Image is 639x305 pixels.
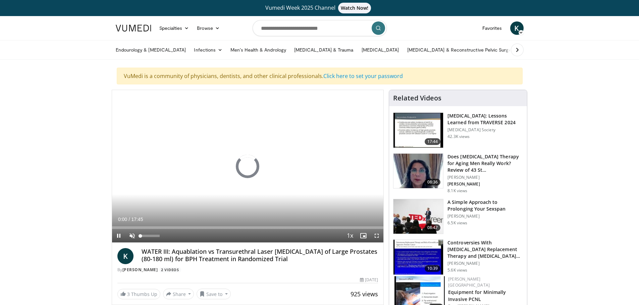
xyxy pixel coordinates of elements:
div: [DATE] [360,277,378,283]
span: 08:47 [425,224,441,231]
button: Save to [197,289,231,299]
img: VuMedi Logo [116,25,151,31]
div: By [117,267,378,273]
a: [MEDICAL_DATA] & Trauma [290,43,358,57]
img: 4d4bce34-7cbb-4531-8d0c-5308a71d9d6c.150x105_q85_crop-smart_upscale.jpg [393,154,443,188]
a: Vumedi Week 2025 ChannelWatch Now! [117,3,523,13]
button: Enable picture-in-picture mode [357,229,370,242]
a: 10:39 Controversies With [MEDICAL_DATA] Replacement Therapy and [MEDICAL_DATA] Can… [PERSON_NAME]... [393,239,523,275]
p: 8.1K views [447,188,467,194]
a: K [510,21,524,35]
a: Browse [193,21,224,35]
a: 08:36 Does [MEDICAL_DATA] Therapy for Aging Men Really Work? Review of 43 St… [PERSON_NAME] [PERS... [393,153,523,194]
a: Click here to set your password [323,72,403,80]
button: Playback Rate [343,229,357,242]
a: [PERSON_NAME] [GEOGRAPHIC_DATA] [448,276,490,288]
a: [PERSON_NAME] [122,267,158,273]
div: Progress Bar [112,226,384,229]
span: Watch Now! [338,3,371,13]
img: 1317c62a-2f0d-4360-bee0-b1bff80fed3c.150x105_q85_crop-smart_upscale.jpg [393,113,443,148]
p: [PERSON_NAME] [447,175,523,180]
a: Equipment for Minimally Invasive PCNL [448,289,506,302]
h3: [MEDICAL_DATA]: Lessons Learned from TRAVERSE 2024 [447,112,523,126]
input: Search topics, interventions [253,20,387,36]
button: Share [163,289,194,299]
span: 3 [127,291,130,297]
a: Men’s Health & Andrology [226,43,290,57]
span: 08:36 [425,179,441,185]
a: [MEDICAL_DATA] [358,43,403,57]
p: 6.5K views [447,220,467,226]
img: c4bd4661-e278-4c34-863c-57c104f39734.150x105_q85_crop-smart_upscale.jpg [393,199,443,234]
a: K [117,248,134,264]
h4: Related Videos [393,94,441,102]
a: Infections [190,43,226,57]
div: Volume Level [141,235,160,237]
a: 2 Videos [159,267,181,273]
a: 08:47 A Simple Approach to Prolonging Your Sexspan [PERSON_NAME] 6.5K views [393,199,523,234]
a: [MEDICAL_DATA] & Reconstructive Pelvic Surgery [403,43,520,57]
p: 5.6K views [447,268,467,273]
p: [PERSON_NAME] [447,181,523,187]
p: [PERSON_NAME] [447,261,523,266]
button: Unmute [125,229,139,242]
img: 418933e4-fe1c-4c2e-be56-3ce3ec8efa3b.150x105_q85_crop-smart_upscale.jpg [393,240,443,275]
span: 17:44 [425,138,441,145]
p: [MEDICAL_DATA] Society [447,127,523,133]
span: 925 views [351,290,378,298]
h3: Does [MEDICAL_DATA] Therapy for Aging Men Really Work? Review of 43 St… [447,153,523,173]
button: Pause [112,229,125,242]
div: VuMedi is a community of physicians, dentists, and other clinical professionals. [117,68,523,84]
h3: Controversies With [MEDICAL_DATA] Replacement Therapy and [MEDICAL_DATA] Can… [447,239,523,259]
a: Specialties [155,21,193,35]
h4: WATER III: Aquablation vs Transurethral Laser [MEDICAL_DATA] of Large Prostates (80-180 ml) for B... [142,248,378,262]
a: 3 Thumbs Up [117,289,160,299]
a: 17:44 [MEDICAL_DATA]: Lessons Learned from TRAVERSE 2024 [MEDICAL_DATA] Society 42.3K views [393,112,523,148]
span: 0:00 [118,217,127,222]
button: Fullscreen [370,229,383,242]
h3: A Simple Approach to Prolonging Your Sexspan [447,199,523,212]
span: 17:45 [131,217,143,222]
a: Endourology & [MEDICAL_DATA] [112,43,190,57]
p: [PERSON_NAME] [447,214,523,219]
video-js: Video Player [112,90,384,243]
span: / [129,217,130,222]
p: 42.3K views [447,134,470,139]
a: Favorites [478,21,506,35]
span: 10:39 [425,265,441,272]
